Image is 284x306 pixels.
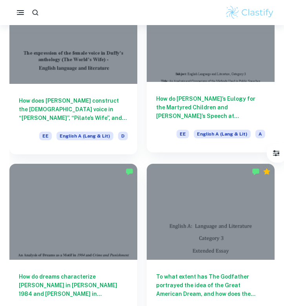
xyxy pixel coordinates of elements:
[19,272,128,298] h6: How do dreams characterize [PERSON_NAME] in [PERSON_NAME] 1984 and [PERSON_NAME] in [PERSON_NAME]...
[19,96,128,122] h6: How does [PERSON_NAME] construct the [DEMOGRAPHIC_DATA] voice in “[PERSON_NAME]”, “Pilate’s Wife”...
[263,168,271,176] div: Premium
[156,94,265,120] h6: How do [PERSON_NAME]’s Eulogy for the Martyred Children and [PERSON_NAME]’s Speech at [GEOGRAPHIC...
[118,132,128,140] span: D
[156,272,265,298] h6: To what extent has The Godfather portrayed the idea of the Great American Dream, and how does the...
[177,130,189,138] span: EE
[56,132,113,140] span: English A (Lang & Lit)
[39,132,52,140] span: EE
[194,130,251,138] span: English A (Lang & Lit)
[255,130,265,138] span: A
[268,145,284,161] button: Filter
[225,5,275,20] img: Clastify logo
[126,168,133,176] img: Marked
[252,168,260,176] img: Marked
